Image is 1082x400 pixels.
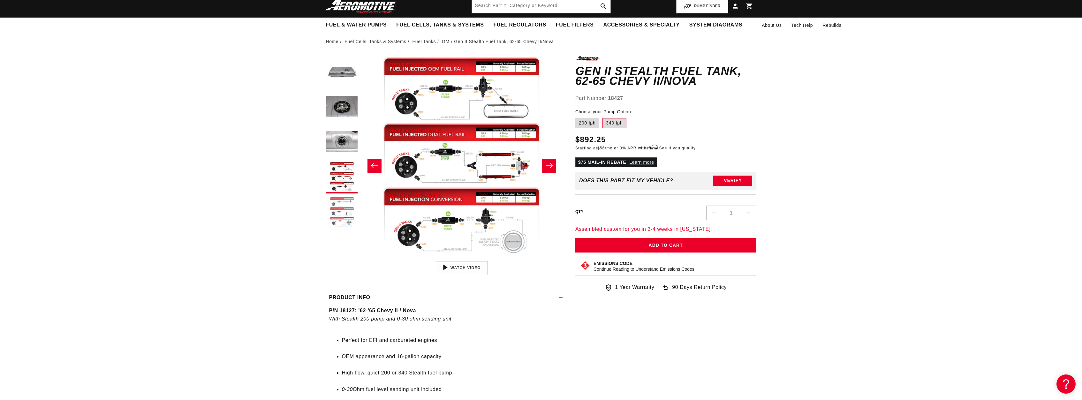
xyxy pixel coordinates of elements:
[488,18,551,33] summary: Fuel Regulators
[579,178,673,184] div: Does This part fit My vehicle?
[630,160,654,165] a: Learn more
[329,293,370,302] h2: Product Info
[575,109,633,115] legend: Choose your Pump Option:
[326,56,358,88] button: Load image 1 in gallery view
[603,22,680,28] span: Accessories & Specialty
[575,66,756,86] h1: Gen II Stealth Fuel Tank, 62-65 Chevy II/Nova
[321,18,392,33] summary: Fuel & Water Pumps
[757,18,786,33] a: About Us
[326,91,358,123] button: Load image 2 in gallery view
[575,145,696,151] p: Starting at /mo or 0% APR with .
[367,159,382,173] button: Slide left
[542,159,556,173] button: Slide right
[454,38,554,45] li: Gen II Stealth Fuel Tank, 62-65 Chevy II/Nova
[326,22,387,28] span: Fuel & Water Pumps
[608,95,623,101] strong: 18427
[342,336,559,344] li: Perfect for EFI and carbureted engines
[326,197,358,229] button: Load image 5 in gallery view
[599,18,685,33] summary: Accessories & Specialty
[762,23,782,28] span: About Us
[575,134,606,145] span: $892.25
[575,118,599,128] label: 200 lph
[594,266,694,272] p: Continue Reading to Understand Emissions Codes
[580,260,590,271] img: Emissions code
[713,176,752,186] button: Verify
[556,22,594,28] span: Fuel Filters
[329,308,416,313] strong: P/N 18127: '62-'65 Chevy II / Nova
[605,283,654,291] a: 1 Year Warranty
[344,38,411,45] li: Fuel Cells, Tanks & Systems
[672,283,727,298] span: 90 Days Return Policy
[602,118,626,128] label: 340 lph
[551,18,599,33] summary: Fuel Filters
[822,22,841,29] span: Rebuilds
[594,260,694,272] button: Emissions CodeContinue Reading to Understand Emissions Codes
[442,38,450,45] a: GM
[659,146,696,150] a: See if you qualify - Learn more about Affirm Financing (opens in modal)
[412,38,436,45] a: Fuel Tanks
[647,145,658,150] span: Affirm
[326,162,358,193] button: Load image 4 in gallery view
[326,56,563,275] media-gallery: Gallery Viewer
[342,387,353,392] em: 0-30
[662,283,727,298] a: 90 Days Return Policy
[689,22,742,28] span: System Diagrams
[391,18,488,33] summary: Fuel Cells, Tanks & Systems
[615,283,654,291] span: 1 Year Warranty
[575,209,584,215] label: QTY
[342,385,559,394] li: Ohm fuel level sending unit included
[493,22,546,28] span: Fuel Regulators
[326,38,339,45] a: Home
[326,288,563,307] summary: Product Info
[594,261,632,266] strong: Emissions Code
[575,157,657,167] p: $75 MAIL-IN REBATE
[791,22,813,29] span: Tech Help
[787,18,818,33] summary: Tech Help
[342,369,559,377] li: High flow, quiet 200 or 340 Stealth fuel pump
[396,22,484,28] span: Fuel Cells, Tanks & Systems
[326,126,358,158] button: Load image 3 in gallery view
[329,316,452,321] em: With Stealth 200 pump and 0-30 ohm sending unit
[575,225,756,233] p: Assembled custom for you in 3-4 weeks in [US_STATE]
[326,38,756,45] nav: breadcrumbs
[685,18,747,33] summary: System Diagrams
[818,18,846,33] summary: Rebuilds
[342,352,559,361] li: OEM appearance and 16-gallon capacity
[575,238,756,253] button: Add to Cart
[597,146,605,150] span: $56
[575,94,756,102] div: Part Number:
